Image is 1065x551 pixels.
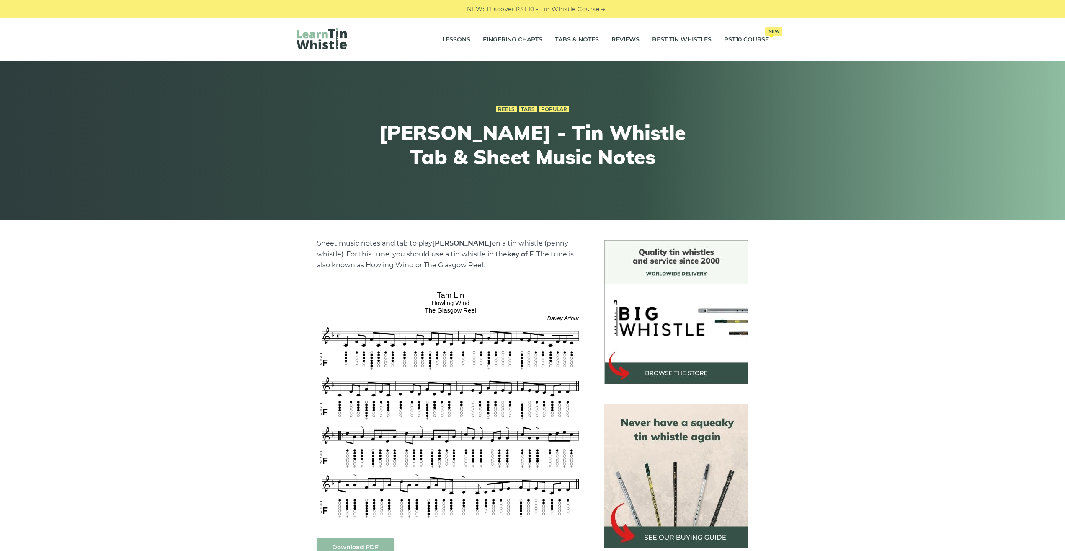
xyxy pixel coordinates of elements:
span: New [765,27,782,36]
a: PST10 CourseNew [724,29,769,50]
img: BigWhistle Tin Whistle Store [604,240,748,384]
p: Sheet music notes and tab to play on a tin whistle (penny whistle). For this tune, you should use... [317,238,584,271]
a: Reviews [611,29,640,50]
strong: [PERSON_NAME] [432,239,492,247]
h1: [PERSON_NAME] - Tin Whistle Tab & Sheet Music Notes [379,121,687,169]
a: Lessons [442,29,470,50]
a: Fingering Charts [483,29,542,50]
strong: key of F [507,250,534,258]
a: Tabs [519,106,537,113]
img: tin whistle buying guide [604,404,748,548]
a: Tabs & Notes [555,29,599,50]
a: Best Tin Whistles [652,29,712,50]
img: Tam Lin Tin Whistle Tabs & Sheet Music [317,288,584,520]
a: Popular [539,106,569,113]
a: Reels [496,106,517,113]
img: LearnTinWhistle.com [297,28,347,49]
